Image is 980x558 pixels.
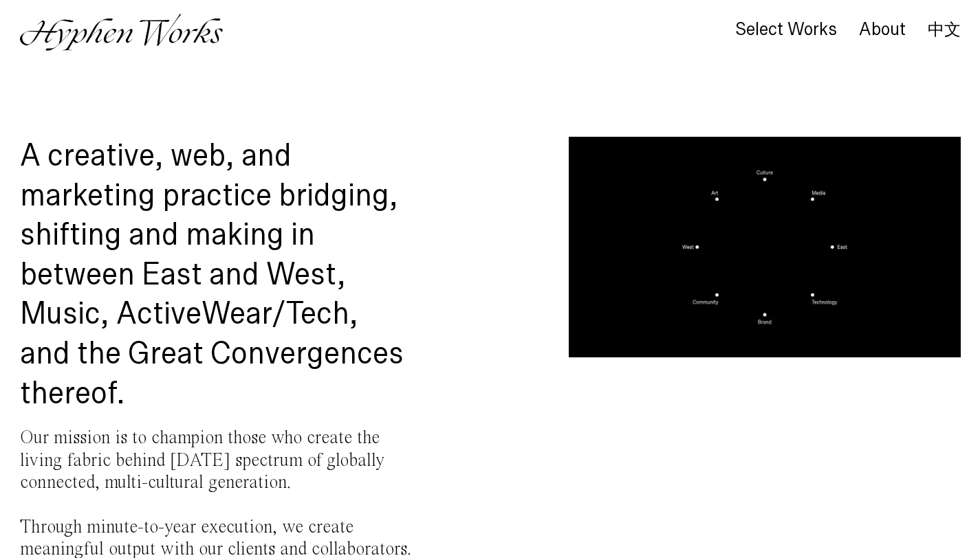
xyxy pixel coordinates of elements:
a: About [859,23,906,38]
img: Hyphen Works [20,14,223,51]
a: Select Works [735,23,837,38]
h1: A creative, web, and marketing practice bridging, shifting and making in between East and West, M... [20,137,412,414]
video: Your browser does not support the video tag. [569,137,961,357]
a: 中文 [928,22,961,37]
div: Select Works [735,20,837,39]
div: About [859,20,906,39]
